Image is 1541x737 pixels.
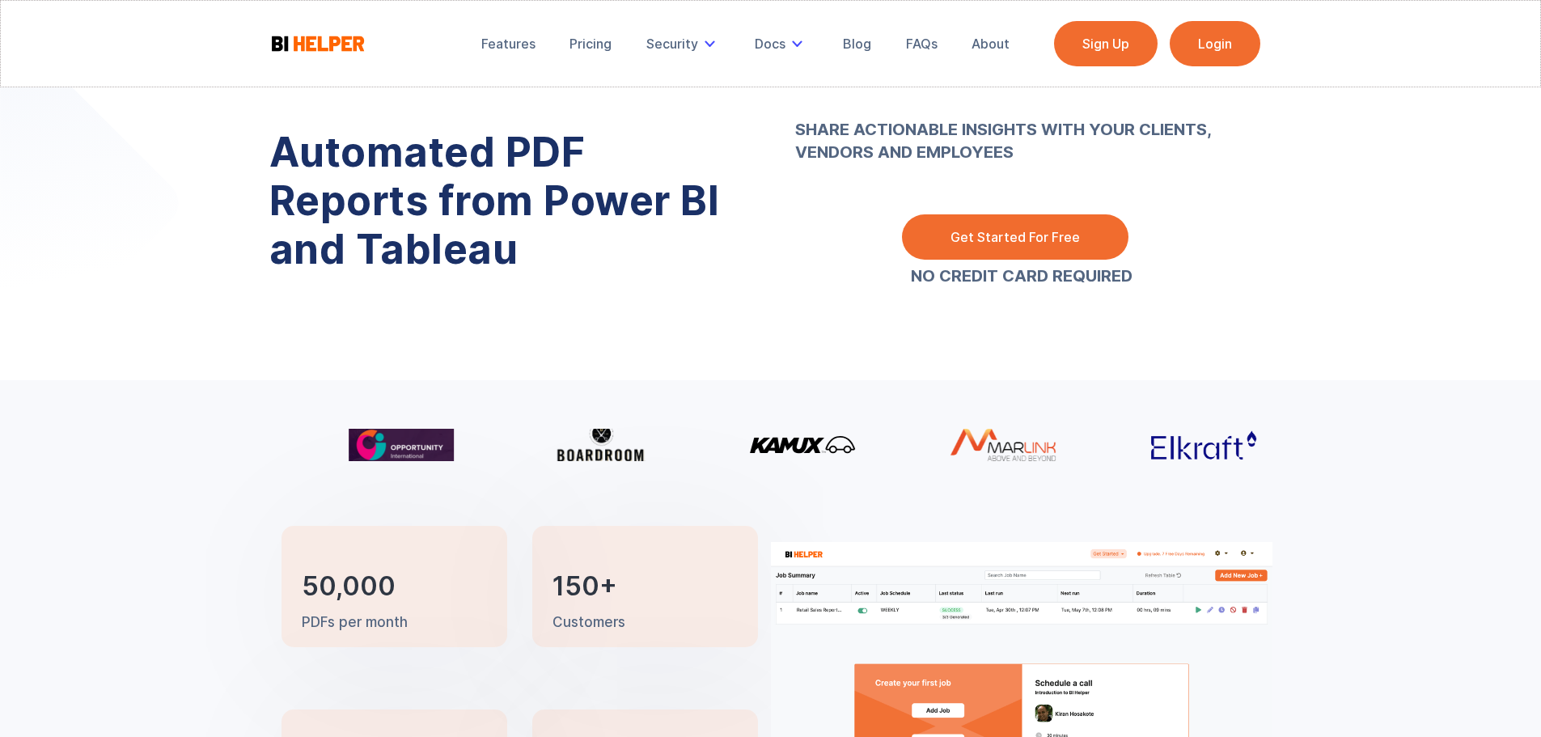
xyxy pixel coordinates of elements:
a: About [960,26,1021,61]
strong: SHARE ACTIONABLE INSIGHTS WITH YOUR CLIENTS, VENDORS AND EMPLOYEES ‍ [795,73,1248,186]
div: Features [481,36,536,52]
a: NO CREDIT CARD REQUIRED [911,268,1132,284]
h1: Automated PDF Reports from Power BI and Tableau [269,128,747,273]
h3: 150+ [552,574,617,599]
div: Pricing [569,36,612,52]
div: Security [635,26,732,61]
div: Docs [743,26,819,61]
h3: 50,000 [302,574,396,599]
a: Blog [832,26,883,61]
a: Login [1170,21,1260,66]
div: Blog [843,36,871,52]
p: ‍ [795,73,1248,186]
strong: NO CREDIT CARD REQUIRED [911,266,1132,286]
p: Customers [552,613,625,633]
a: Get Started For Free [902,214,1128,260]
div: Docs [755,36,785,52]
a: Pricing [558,26,623,61]
p: PDFs per month [302,613,408,633]
div: FAQs [906,36,938,52]
a: FAQs [895,26,949,61]
div: About [972,36,1010,52]
a: Features [470,26,547,61]
a: Sign Up [1054,21,1158,66]
div: Security [646,36,698,52]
